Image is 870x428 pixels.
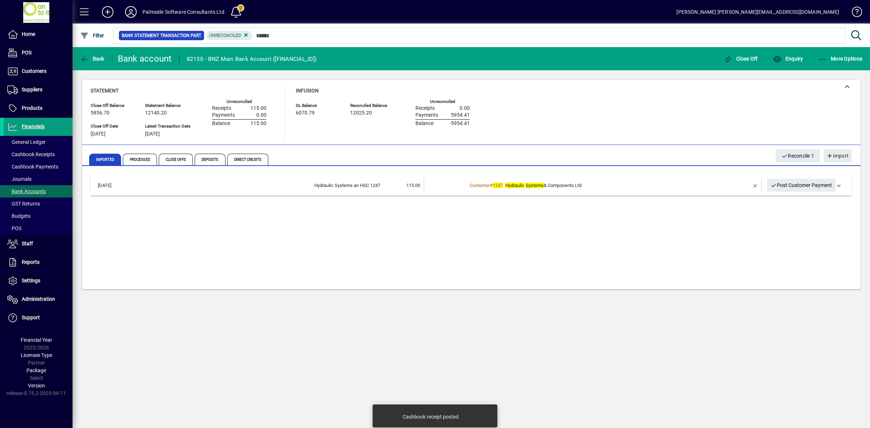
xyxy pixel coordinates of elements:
button: Import [824,149,852,162]
button: Remove [750,179,761,191]
button: Reconcile 1 [776,149,820,162]
span: Latest Transaction Date [145,124,190,129]
span: Suppliers [22,87,42,92]
button: Enquiry [771,52,805,65]
a: Staff [4,235,72,253]
span: Customer [470,183,490,188]
button: Back [78,52,106,65]
span: 6070.79 [296,110,315,116]
button: More Options [817,52,865,65]
label: Unreconciled [430,99,455,104]
a: POS [4,44,72,62]
a: Reports [4,253,72,271]
button: Filter [78,29,106,42]
em: Hydraulic [505,183,525,188]
span: Home [22,31,35,37]
span: Financial Year [21,337,52,343]
span: Administration [22,296,55,302]
span: More Options [819,56,863,62]
span: Financials [22,124,45,129]
label: Unreconciled [227,99,252,104]
a: Cashbook Payments [4,161,72,173]
span: Filter [80,33,104,38]
span: Balance [415,121,434,126]
span: Reconcile 1 [782,150,814,162]
button: Close Off [722,52,760,65]
span: Products [22,105,42,111]
span: Processed [123,154,157,165]
a: Bank Accounts [4,185,72,198]
span: General Ledger [7,139,46,145]
span: Payments [212,112,235,118]
span: Close Off Date [91,124,134,129]
span: Back [80,56,104,62]
span: 12025.20 [350,110,372,116]
span: GST Returns [7,201,40,207]
div: Cashbook receipt posted. [403,413,460,420]
a: POS [4,222,72,234]
span: Reconciled Balance [350,103,394,108]
span: 12140.20 [145,110,167,116]
a: Cashbook Receipts [4,148,72,161]
mat-expansion-panel-header: [DATE]Hydraulic Systems an HSC 1247115.00Customer#1247Hydraulic Systems& Components LtdPost Custo... [91,175,852,196]
a: General Ledger [4,136,72,148]
span: Deposits [195,154,225,165]
span: Journals [7,176,32,182]
span: Support [22,315,40,320]
span: 115.00 [250,105,266,111]
span: 0.00 [460,105,470,111]
em: Systems [526,183,544,188]
span: -5954.41 [449,121,470,126]
span: [DATE] [91,131,105,137]
span: Close Off [724,56,758,62]
a: Customers [4,62,72,80]
a: Journals [4,173,72,185]
span: POS [7,225,21,231]
button: Add [96,5,119,18]
span: 115.00 [250,121,266,126]
span: Unreconciled [209,33,241,38]
span: Settings [22,278,40,283]
span: Close Off Balance [91,103,134,108]
span: POS [22,50,32,55]
span: Imported [89,154,121,165]
span: Post Customer Payment [771,179,832,191]
span: Receipts [415,105,435,111]
span: Receipts [212,105,231,111]
mat-chip: Reconciliation Status: Unreconciled [206,31,252,40]
td: [DATE] [94,178,128,192]
app-page-header-button: Back [72,52,112,65]
a: Knowledge Base [846,1,861,25]
div: [PERSON_NAME] [PERSON_NAME][EMAIL_ADDRESS][DOMAIN_NAME] [676,6,839,18]
span: Payments [415,112,438,118]
a: GST Returns [4,198,72,210]
button: Post Customer Payment [767,179,836,192]
a: Products [4,99,72,117]
a: Home [4,25,72,43]
span: Licensee Type [21,352,52,358]
span: Enquiry [773,56,803,62]
span: Statement Balance [145,103,190,108]
button: Profile [119,5,142,18]
span: & Components Ltd [505,183,581,188]
span: Balance [212,121,230,126]
a: Settings [4,272,72,290]
div: Hydraulic Systems an HSC 1247 [128,182,380,189]
span: Bank Accounts [7,188,46,194]
span: # [490,183,493,188]
span: Version [28,383,45,388]
span: Cashbook Payments [7,164,58,170]
div: Bank account [118,53,172,65]
span: Direct Credits [227,154,268,165]
span: 115.00 [406,183,420,188]
em: 1247 [493,183,503,188]
span: 5856.70 [91,110,109,116]
a: Administration [4,290,72,308]
span: Import [826,150,849,162]
span: Customers [22,68,46,74]
span: 5954.41 [451,112,470,118]
div: 82150 - BNZ Main Bank Account ([FINANCIAL_ID]) [187,53,317,65]
span: 0.00 [256,112,266,118]
a: Suppliers [4,81,72,99]
span: [DATE] [145,131,160,137]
